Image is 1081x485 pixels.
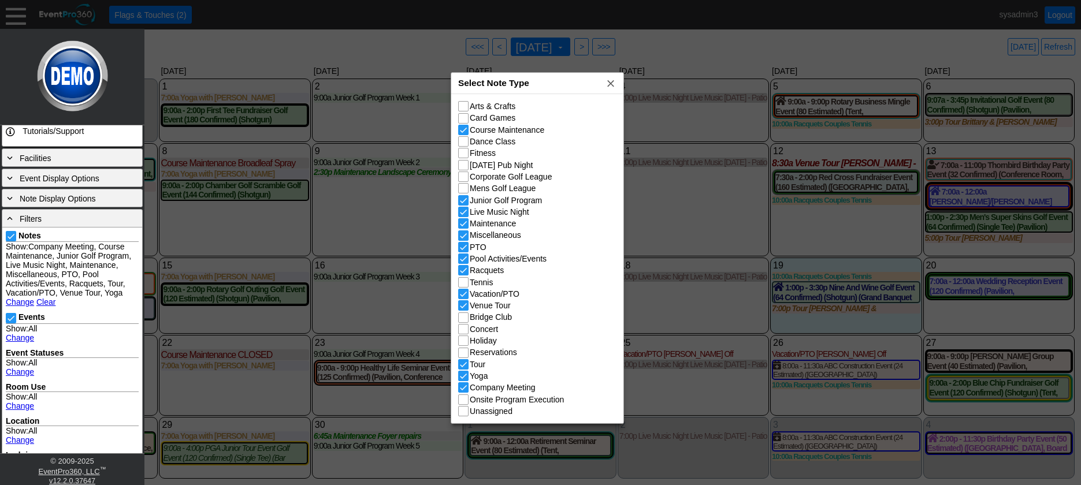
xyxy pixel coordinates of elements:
label: PTO [470,242,486,252]
sup: ™ [100,465,106,472]
div: Show: [6,426,139,445]
span: Note Display Options [20,194,96,203]
label: Holiday [470,336,497,345]
span: Company Meeting, Course Maintenance, Junior Golf Program, Live Music Night, Maintenance, Miscella... [6,242,131,297]
label: Live Music Night [470,207,529,217]
span: All [28,324,38,333]
label: Vacation/PTO [470,289,519,299]
tr: Tutorials/Support [2,121,142,141]
span: Event Display Options [20,174,99,183]
label: Mens Golf League [470,184,536,193]
label: Concert [470,324,498,334]
a: Change [6,367,34,376]
div: Show: [6,392,139,411]
a: Change [6,435,34,445]
div: Event Display Options [5,171,140,184]
td: Tutorials/Support [18,121,121,141]
label: Tour [470,360,485,369]
div: Show: [6,242,139,307]
a: Clear [36,297,55,307]
label: Company Meeting [470,383,536,392]
label: Notes [18,231,41,240]
label: Junior Golf Program [470,196,542,205]
label: Reservations [470,348,517,357]
span: All [28,392,38,401]
label: Venue Tour [470,301,511,310]
a: Change [6,297,34,307]
span: Select Note Type [458,78,529,88]
label: Dance Class [470,137,515,146]
div: Show: [6,324,139,342]
label: Corporate Golf League [470,172,552,181]
label: Unassigned [470,406,512,416]
div: Filters [5,212,140,225]
a: v12.2.0.37647 [49,477,95,485]
div: © 2009- 2025 [3,457,142,465]
label: Pool Activities/Events [470,254,547,263]
label: Racquets [470,266,504,275]
label: Tennis [470,278,493,287]
label: Arts & Crafts [470,102,515,111]
a: Change [6,401,34,411]
label: Events [18,312,45,322]
label: Onsite Program Execution [470,395,564,404]
label: Course Maintenance [470,125,544,135]
div: Location [6,416,139,426]
span: Facilities [20,154,51,163]
label: Card Games [470,113,515,122]
label: Maintenance [470,219,516,228]
a: Change [6,333,34,342]
label: Miscellaneous [470,230,521,240]
label: Bridge Club [470,312,512,322]
span: All [28,358,38,367]
label: Fitness [470,148,496,158]
div: Room Use [6,382,139,392]
div: Note Display Options [5,192,140,204]
div: Facilities [5,151,140,164]
div: Event Statuses [6,348,139,358]
div: Show: [6,358,139,376]
label: Yoga [470,371,488,380]
span: All [28,426,38,435]
div: Lodging [6,450,139,460]
a: EventPro360, LLC [38,467,99,476]
span: Filters [20,214,42,223]
img: Logo [34,29,111,123]
label: [DATE] Pub Night [470,161,533,170]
